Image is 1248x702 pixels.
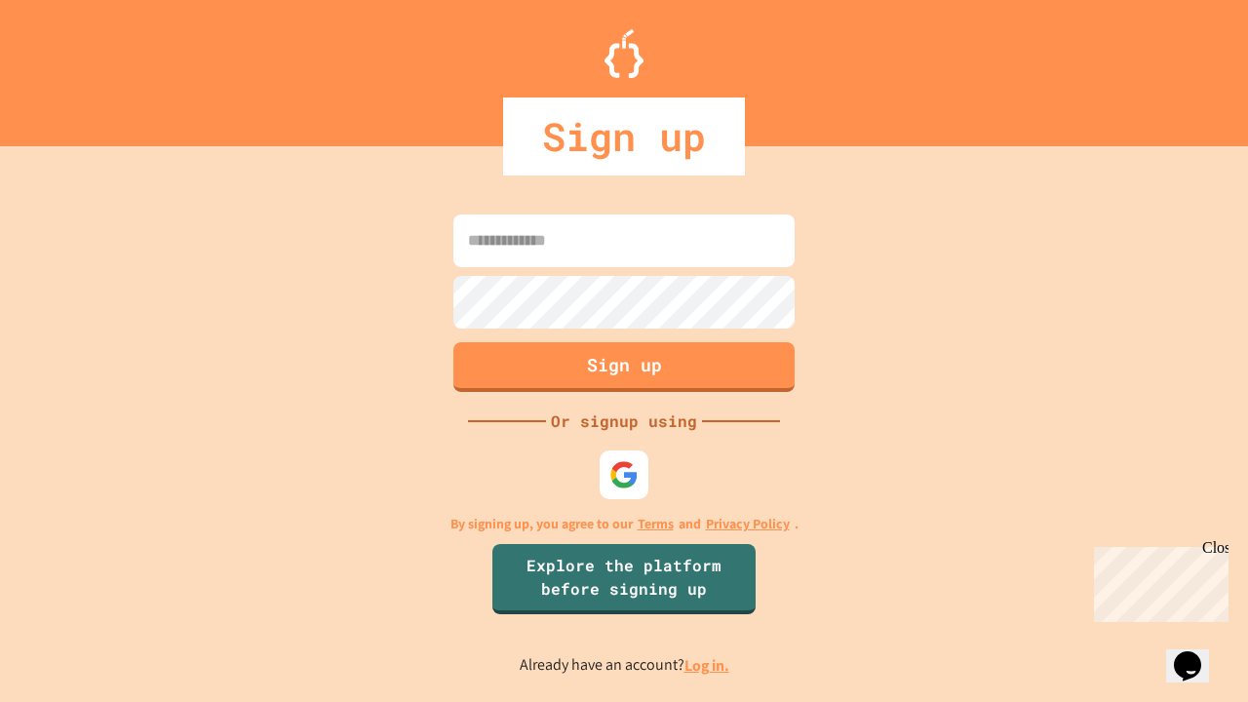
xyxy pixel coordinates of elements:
[609,460,639,489] img: google-icon.svg
[1166,624,1228,682] iframe: chat widget
[638,514,674,534] a: Terms
[450,514,799,534] p: By signing up, you agree to our and .
[492,544,756,614] a: Explore the platform before signing up
[706,514,790,534] a: Privacy Policy
[453,342,795,392] button: Sign up
[684,655,729,676] a: Log in.
[604,29,643,78] img: Logo.svg
[1086,539,1228,622] iframe: chat widget
[520,653,729,678] p: Already have an account?
[546,409,702,433] div: Or signup using
[8,8,135,124] div: Chat with us now!Close
[503,97,745,175] div: Sign up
